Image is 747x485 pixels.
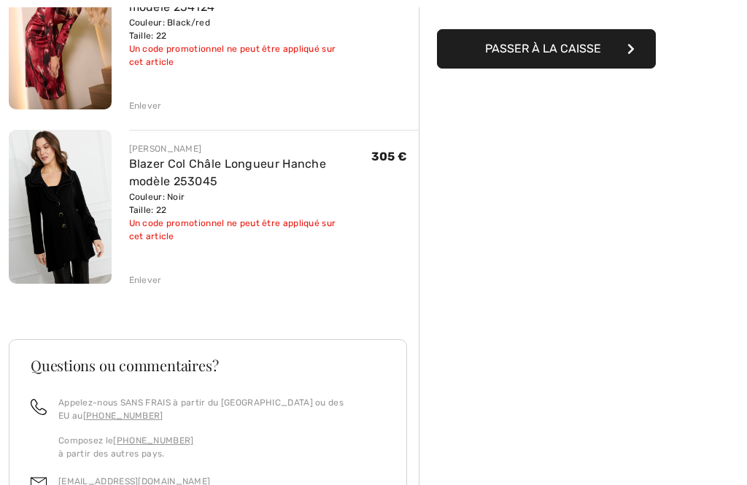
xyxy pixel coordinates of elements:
p: Appelez-nous SANS FRAIS à partir du [GEOGRAPHIC_DATA] ou des EU au [58,396,385,422]
a: [PHONE_NUMBER] [113,435,193,446]
span: Passer à la caisse [485,42,601,55]
a: Blazer Col Châle Longueur Hanche modèle 253045 [129,157,327,188]
div: Couleur: Black/red Taille: 22 [129,16,373,42]
a: [PHONE_NUMBER] [83,411,163,421]
h3: Questions ou commentaires? [31,358,385,373]
div: Enlever [129,99,162,112]
div: Enlever [129,273,162,287]
span: 305 € [371,150,408,163]
button: Passer à la caisse [437,29,656,69]
div: Un code promotionnel ne peut être appliqué sur cet article [129,42,373,69]
p: Composez le à partir des autres pays. [58,434,385,460]
img: call [31,399,47,415]
div: Un code promotionnel ne peut être appliqué sur cet article [129,217,371,243]
div: Couleur: Noir Taille: 22 [129,190,371,217]
img: Blazer Col Châle Longueur Hanche modèle 253045 [9,130,112,284]
div: [PERSON_NAME] [129,142,371,155]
